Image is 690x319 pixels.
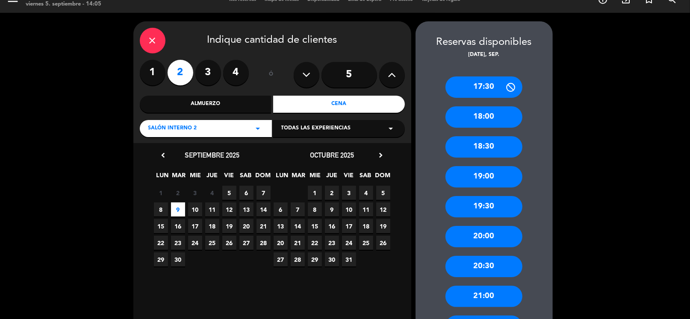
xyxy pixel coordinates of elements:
span: 29 [154,252,168,266]
span: 21 [257,219,271,233]
span: 8 [308,202,322,217]
span: 19 [222,219,236,233]
span: 13 [274,219,288,233]
span: 4 [205,186,219,200]
span: SAB [358,170,372,184]
span: 15 [154,219,168,233]
span: Salón Interno 2 [148,124,197,133]
span: MAR [172,170,186,184]
div: 20:00 [445,226,522,247]
span: LUN [275,170,289,184]
span: VIE [342,170,356,184]
span: 12 [376,202,390,217]
span: 8 [154,202,168,217]
div: 21:00 [445,286,522,307]
span: 10 [188,202,202,217]
span: septiembre 2025 [185,151,240,159]
span: 3 [188,186,202,200]
span: octubre 2025 [310,151,354,159]
span: 10 [342,202,356,217]
div: 19:30 [445,196,522,217]
label: 3 [195,60,221,85]
span: 28 [291,252,305,266]
span: DOM [375,170,389,184]
span: 7 [291,202,305,217]
div: 18:30 [445,136,522,158]
label: 1 [140,60,165,85]
span: 20 [239,219,254,233]
span: 16 [325,219,339,233]
label: 2 [168,60,193,85]
span: SAB [239,170,253,184]
span: 25 [205,236,219,250]
span: 1 [154,186,168,200]
span: 30 [325,252,339,266]
span: 7 [257,186,271,200]
span: 13 [239,202,254,217]
div: 19:00 [445,166,522,187]
span: JUE [205,170,219,184]
span: 6 [274,202,288,217]
span: 3 [342,186,356,200]
span: 16 [171,219,185,233]
i: arrow_drop_down [253,123,263,134]
span: 9 [171,202,185,217]
i: chevron_left [159,151,168,160]
span: MIE [189,170,203,184]
span: 6 [239,186,254,200]
span: DOM [255,170,269,184]
span: 18 [205,219,219,233]
span: 25 [359,236,373,250]
span: 14 [257,202,271,217]
span: 28 [257,236,271,250]
div: [DATE], sep. [416,51,553,59]
span: 22 [308,236,322,250]
span: 11 [205,202,219,217]
div: 17:30 [445,76,522,98]
span: 18 [359,219,373,233]
span: 15 [308,219,322,233]
div: Almuerzo [140,96,271,113]
span: MAR [292,170,306,184]
span: JUE [325,170,339,184]
span: 9 [325,202,339,217]
span: 1 [308,186,322,200]
span: 27 [274,252,288,266]
span: 30 [171,252,185,266]
div: 20:30 [445,256,522,277]
span: 2 [325,186,339,200]
span: 24 [188,236,202,250]
label: 4 [223,60,249,85]
span: 4 [359,186,373,200]
span: 5 [376,186,390,200]
span: 11 [359,202,373,217]
div: Cena [273,96,405,113]
div: 18:00 [445,106,522,128]
span: 27 [239,236,254,250]
span: 5 [222,186,236,200]
span: 22 [154,236,168,250]
span: 23 [325,236,339,250]
span: LUN [155,170,169,184]
div: Indique cantidad de clientes [140,28,405,53]
span: 19 [376,219,390,233]
div: ó [257,60,285,90]
i: close [147,35,158,46]
span: 2 [171,186,185,200]
span: 24 [342,236,356,250]
i: chevron_right [377,151,386,160]
span: 20 [274,236,288,250]
span: 26 [222,236,236,250]
div: Reservas disponibles [416,34,553,51]
span: 26 [376,236,390,250]
span: 23 [171,236,185,250]
i: arrow_drop_down [386,123,396,134]
span: 14 [291,219,305,233]
span: 17 [188,219,202,233]
span: MIE [308,170,322,184]
span: VIE [222,170,236,184]
span: 29 [308,252,322,266]
span: 21 [291,236,305,250]
span: 31 [342,252,356,266]
span: 17 [342,219,356,233]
